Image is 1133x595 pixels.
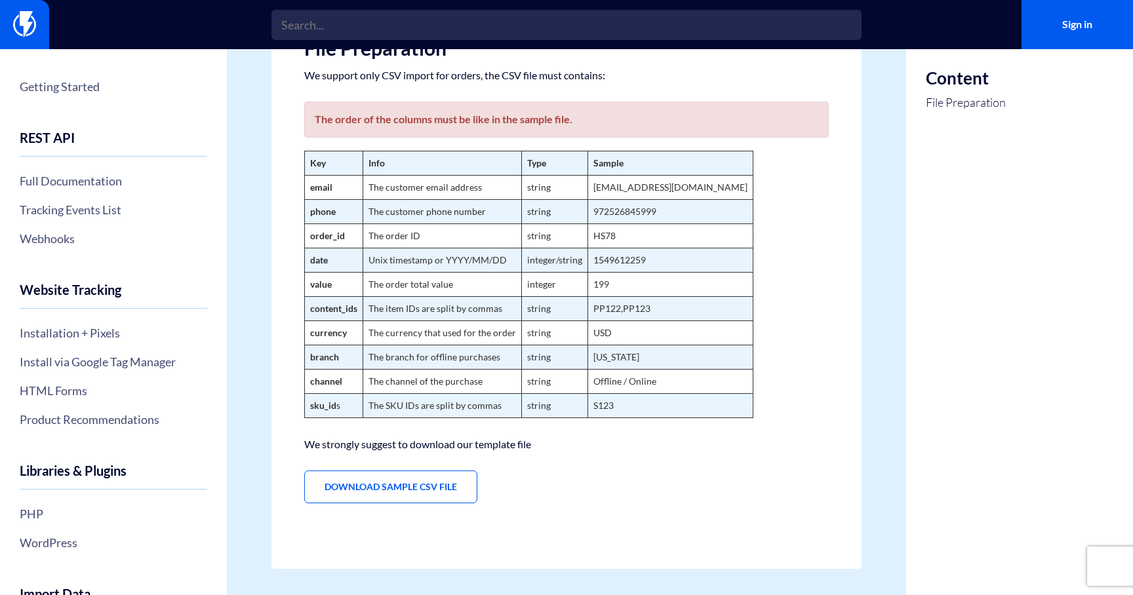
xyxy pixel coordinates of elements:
[527,157,546,168] strong: Type
[20,408,207,431] a: Product Recommendations
[522,200,588,224] td: string
[310,278,332,290] strong: value
[588,273,753,297] td: 199
[588,248,753,273] td: 1549612259
[310,254,328,265] strong: date
[310,400,336,411] strong: sku_id
[522,370,588,394] td: string
[20,75,207,98] a: Getting Started
[522,248,588,273] td: integer/string
[20,282,207,309] h4: Website Tracking
[588,394,753,418] td: S123
[588,200,753,224] td: 972526845999
[363,370,522,394] td: The channel of the purchase
[20,199,207,221] a: Tracking Events List
[20,130,207,157] h4: REST API
[20,170,207,192] a: Full Documentation
[310,375,342,387] strong: channel
[305,394,363,418] td: s
[363,345,522,370] td: The branch for offline purchases
[310,327,347,338] strong: currency
[588,224,753,248] td: HS78
[363,224,522,248] td: The order ID
[593,157,624,168] strong: Sample
[315,113,572,125] b: The order of the columns must be like in the sample file.
[363,321,522,345] td: The currency that used for the order
[363,394,522,418] td: The SKU IDs are split by commas
[304,470,477,503] a: Download Sample CSV File
[363,176,522,200] td: The customer email address
[20,227,207,250] a: Webhooks
[20,351,207,373] a: Install via Google Tag Manager
[304,69,829,82] p: We support only CSV import for orders, the CSV file must contains:
[368,157,385,168] strong: Info
[271,10,862,40] input: Search...
[363,273,522,297] td: The order total value
[310,206,336,217] strong: phone
[310,182,332,193] strong: email
[588,345,753,370] td: [US_STATE]
[20,322,207,344] a: Installation + Pixels
[522,345,588,370] td: string
[363,297,522,321] td: The item IDs are split by commas
[363,248,522,273] td: Unix timestamp or YYYY/MM/DD
[304,438,829,451] p: We strongly suggest to download our template file
[20,379,207,402] a: HTML Forms
[522,176,588,200] td: string
[310,157,326,168] strong: Key
[310,230,345,241] strong: order_id
[588,176,753,200] td: [EMAIL_ADDRESS][DOMAIN_NAME]
[522,321,588,345] td: string
[310,303,357,314] strong: content_ids
[363,200,522,224] td: The customer phone number
[588,321,753,345] td: USD
[926,94,1006,111] a: File Preparation
[588,297,753,321] td: PP122,PP123
[20,503,207,525] a: PHP
[310,351,339,362] strong: branch
[522,224,588,248] td: string
[522,297,588,321] td: string
[522,394,588,418] td: string
[20,531,207,554] a: WordPress
[20,463,207,489] h4: Libraries & Plugins
[588,370,753,394] td: Offline / Online
[522,273,588,297] td: integer
[304,37,829,59] h2: File Preparation
[926,69,1006,88] h3: Content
